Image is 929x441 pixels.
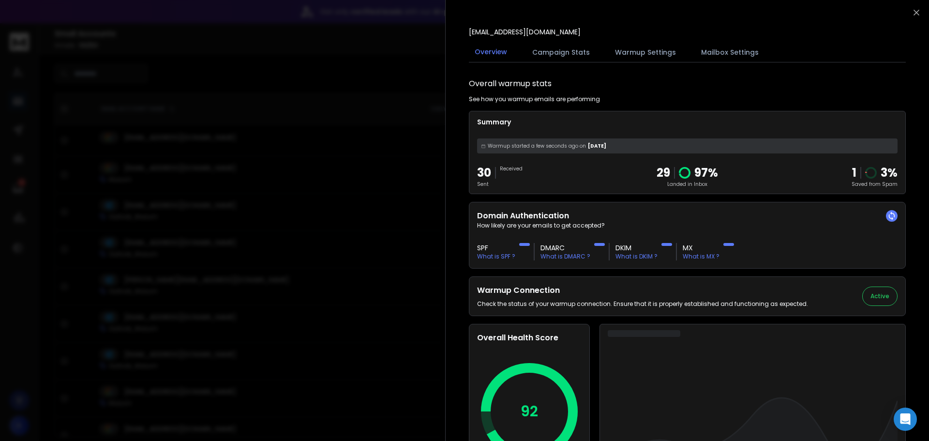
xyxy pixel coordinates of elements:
p: Landed in Inbox [657,181,718,188]
p: Received [500,165,523,172]
button: Warmup Settings [609,42,682,63]
h3: SPF [477,243,515,253]
p: [EMAIL_ADDRESS][DOMAIN_NAME] [469,27,581,37]
strong: 1 [852,165,856,181]
p: 92 [521,403,538,420]
p: 29 [657,165,670,181]
p: Saved from Spam [852,181,898,188]
p: What is DKIM ? [615,253,658,260]
button: Active [862,287,898,306]
button: Campaign Stats [526,42,596,63]
h3: DKIM [615,243,658,253]
h1: Overall warmup stats [469,78,552,90]
p: What is MX ? [683,253,719,260]
button: Mailbox Settings [695,42,764,63]
p: Sent [477,181,491,188]
span: Warmup started a few seconds ago on [488,142,586,150]
p: 97 % [694,165,718,181]
p: What is SPF ? [477,253,515,260]
p: Check the status of your warmup connection. Ensure that it is properly established and functionin... [477,300,808,308]
div: Open Intercom Messenger [894,408,917,431]
h3: MX [683,243,719,253]
p: See how you warmup emails are performing [469,95,600,103]
button: Overview [469,41,513,63]
div: [DATE] [477,138,898,153]
h2: Overall Health Score [477,332,582,344]
p: Summary [477,117,898,127]
p: 30 [477,165,491,181]
p: How likely are your emails to get accepted? [477,222,898,229]
h3: DMARC [540,243,590,253]
h2: Domain Authentication [477,210,898,222]
h2: Warmup Connection [477,285,808,296]
p: 3 % [881,165,898,181]
p: What is DMARC ? [540,253,590,260]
